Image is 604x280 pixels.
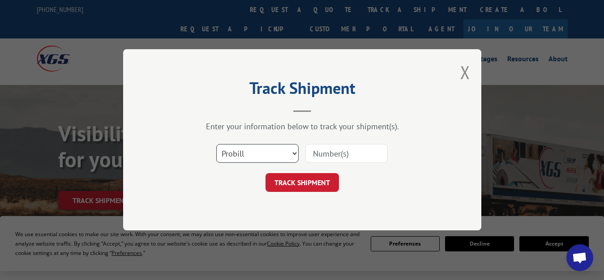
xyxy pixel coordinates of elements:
h2: Track Shipment [168,82,437,99]
input: Number(s) [305,144,388,163]
div: Enter your information below to track your shipment(s). [168,122,437,132]
button: Close modal [460,60,470,84]
button: TRACK SHIPMENT [266,174,339,192]
div: Open chat [566,244,593,271]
